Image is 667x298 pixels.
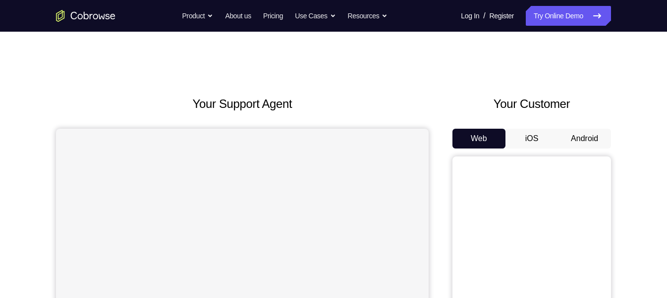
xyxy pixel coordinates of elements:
[56,95,429,113] h2: Your Support Agent
[295,6,335,26] button: Use Cases
[452,129,505,149] button: Web
[263,6,283,26] a: Pricing
[452,95,611,113] h2: Your Customer
[483,10,485,22] span: /
[182,6,214,26] button: Product
[56,10,115,22] a: Go to the home page
[490,6,514,26] a: Register
[225,6,251,26] a: About us
[558,129,611,149] button: Android
[348,6,388,26] button: Resources
[505,129,558,149] button: iOS
[461,6,479,26] a: Log In
[526,6,611,26] a: Try Online Demo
